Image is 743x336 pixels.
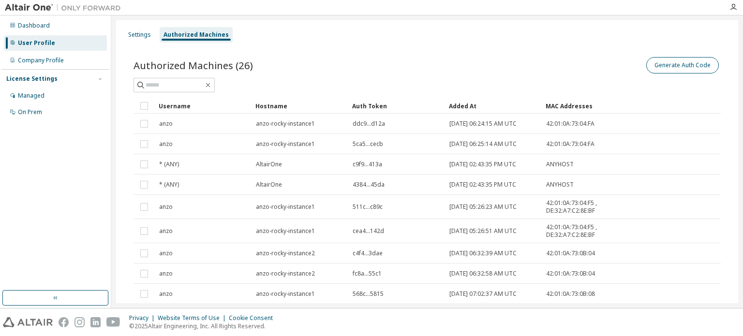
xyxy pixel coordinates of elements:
[449,161,516,168] span: [DATE] 02:43:35 PM UTC
[353,203,383,211] span: 511c...c89c
[353,120,385,128] span: ddc9...d12a
[229,314,279,322] div: Cookie Consent
[159,270,173,278] span: anzo
[352,98,441,114] div: Auth Token
[3,317,53,327] img: altair_logo.svg
[546,270,595,278] span: 42:01:0A:73:0B:04
[159,181,179,189] span: * (ANY)
[18,22,50,29] div: Dashboard
[159,249,173,257] span: anzo
[353,290,384,298] span: 568c...5815
[546,290,595,298] span: 42:01:0A:73:0B:08
[128,31,151,39] div: Settings
[646,57,719,73] button: Generate Auth Code
[256,203,315,211] span: anzo-rocky-instance1
[18,108,42,116] div: On Prem
[256,161,282,168] span: AltairOne
[255,98,344,114] div: Hostname
[159,140,173,148] span: anzo
[353,227,384,235] span: cea4...142d
[74,317,85,327] img: instagram.svg
[59,317,69,327] img: facebook.svg
[353,161,382,168] span: c9f9...413a
[256,249,315,257] span: anzo-rocky-instance2
[159,120,173,128] span: anzo
[256,227,315,235] span: anzo-rocky-instance1
[353,140,383,148] span: 5ca5...cecb
[449,270,517,278] span: [DATE] 06:32:58 AM UTC
[256,181,282,189] span: AltairOne
[449,203,517,211] span: [DATE] 05:26:23 AM UTC
[546,249,595,257] span: 42:01:0A:73:0B:04
[159,203,173,211] span: anzo
[5,3,126,13] img: Altair One
[18,92,45,100] div: Managed
[159,98,248,114] div: Username
[449,249,517,257] span: [DATE] 06:32:39 AM UTC
[256,270,315,278] span: anzo-rocky-instance2
[256,290,315,298] span: anzo-rocky-instance1
[159,227,173,235] span: anzo
[353,249,383,257] span: c4f4...3dae
[449,120,517,128] span: [DATE] 06:24:15 AM UTC
[18,57,64,64] div: Company Profile
[449,98,538,114] div: Added At
[546,181,574,189] span: ANYHOST
[256,120,315,128] span: anzo-rocky-instance1
[449,140,517,148] span: [DATE] 06:25:14 AM UTC
[163,31,229,39] div: Authorized Machines
[90,317,101,327] img: linkedin.svg
[159,290,173,298] span: anzo
[546,199,614,215] span: 42:01:0A:73:04:F5 , DE:32:A7:C2:8E:BF
[6,75,58,83] div: License Settings
[546,223,614,239] span: 42:01:0A:73:04:F5 , DE:32:A7:C2:8E:BF
[353,270,382,278] span: fc8a...55c1
[106,317,120,327] img: youtube.svg
[134,58,253,72] span: Authorized Machines (26)
[449,181,516,189] span: [DATE] 02:43:35 PM UTC
[129,322,279,330] p: © 2025 Altair Engineering, Inc. All Rights Reserved.
[546,140,594,148] span: 42:01:0A:73:04:FA
[546,120,594,128] span: 42:01:0A:73:04:FA
[256,140,315,148] span: anzo-rocky-instance1
[449,227,517,235] span: [DATE] 05:26:51 AM UTC
[449,290,517,298] span: [DATE] 07:02:37 AM UTC
[129,314,158,322] div: Privacy
[159,161,179,168] span: * (ANY)
[158,314,229,322] div: Website Terms of Use
[353,181,385,189] span: 4384...45da
[546,161,574,168] span: ANYHOST
[546,98,614,114] div: MAC Addresses
[18,39,55,47] div: User Profile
